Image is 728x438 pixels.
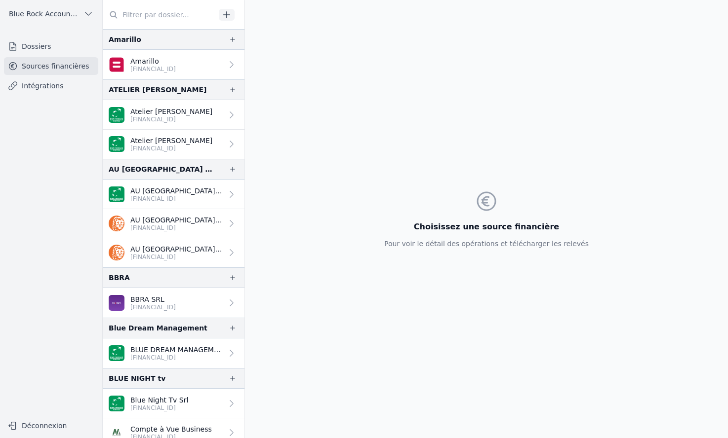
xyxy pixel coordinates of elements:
[130,136,212,146] p: Atelier [PERSON_NAME]
[109,136,124,152] img: BNP_BE_BUSINESS_GEBABEBB.png
[130,424,212,434] p: Compte à Vue Business
[103,50,244,79] a: Amarillo [FINANCIAL_ID]
[103,180,244,209] a: AU [GEOGRAPHIC_DATA] SA [FINANCIAL_ID]
[4,57,98,75] a: Sources financières
[130,244,223,254] p: AU [GEOGRAPHIC_DATA] SA
[130,65,176,73] p: [FINANCIAL_ID]
[130,345,223,355] p: BLUE DREAM MANAGEMENT SRL
[109,272,130,284] div: BBRA
[109,396,124,411] img: BNP_BE_BUSINESS_GEBABEBB.png
[109,295,124,311] img: BEOBANK_CTBKBEBX.png
[109,34,141,45] div: Amarillo
[109,345,124,361] img: BNP_BE_BUSINESS_GEBABEBB.png
[130,215,223,225] p: AU [GEOGRAPHIC_DATA] SA
[109,322,207,334] div: Blue Dream Management
[9,9,80,19] span: Blue Rock Accounting
[130,224,223,232] p: [FINANCIAL_ID]
[130,56,176,66] p: Amarillo
[130,107,212,116] p: Atelier [PERSON_NAME]
[130,303,176,311] p: [FINANCIAL_ID]
[384,221,589,233] h3: Choisissez une source financière
[103,288,244,318] a: BBRA SRL [FINANCIAL_ID]
[130,354,223,362] p: [FINANCIAL_ID]
[4,418,98,434] button: Déconnexion
[130,115,212,123] p: [FINANCIAL_ID]
[4,37,98,55] a: Dossiers
[4,6,98,22] button: Blue Rock Accounting
[130,294,176,304] p: BBRA SRL
[103,6,215,24] input: Filtrer par dossier...
[109,186,124,202] img: BNP_BE_BUSINESS_GEBABEBB.png
[103,130,244,159] a: Atelier [PERSON_NAME] [FINANCIAL_ID]
[130,145,212,152] p: [FINANCIAL_ID]
[103,389,244,418] a: Blue Night Tv Srl [FINANCIAL_ID]
[130,404,188,412] p: [FINANCIAL_ID]
[103,338,244,368] a: BLUE DREAM MANAGEMENT SRL [FINANCIAL_ID]
[130,395,188,405] p: Blue Night Tv Srl
[109,245,124,260] img: ing.png
[109,216,124,231] img: ing.png
[103,238,244,267] a: AU [GEOGRAPHIC_DATA] SA [FINANCIAL_ID]
[130,186,223,196] p: AU [GEOGRAPHIC_DATA] SA
[4,77,98,95] a: Intégrations
[103,209,244,238] a: AU [GEOGRAPHIC_DATA] SA [FINANCIAL_ID]
[109,372,165,384] div: BLUE NIGHT tv
[384,239,589,249] p: Pour voir le détail des opérations et télécharger les relevés
[109,84,206,96] div: ATELIER [PERSON_NAME]
[130,195,223,203] p: [FINANCIAL_ID]
[109,107,124,123] img: BNP_BE_BUSINESS_GEBABEBB.png
[109,163,213,175] div: AU [GEOGRAPHIC_DATA] SA
[109,57,124,73] img: belfius.png
[103,100,244,130] a: Atelier [PERSON_NAME] [FINANCIAL_ID]
[130,253,223,261] p: [FINANCIAL_ID]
